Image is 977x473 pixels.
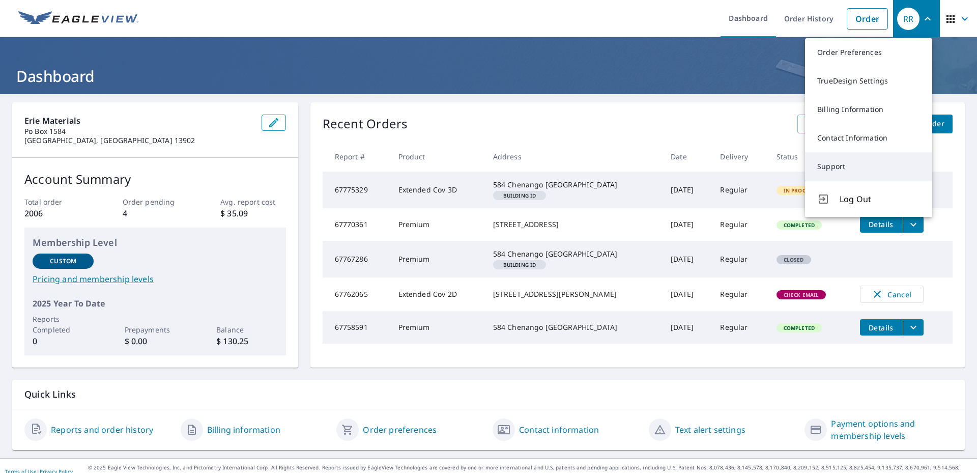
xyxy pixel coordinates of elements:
[712,142,768,172] th: Delivery
[323,208,390,241] td: 67770361
[33,273,278,285] a: Pricing and membership levels
[390,311,485,344] td: Premium
[207,424,280,436] a: Billing information
[493,219,655,230] div: [STREET_ADDRESS]
[663,311,712,344] td: [DATE]
[123,197,188,207] p: Order pending
[216,324,277,335] p: Balance
[797,115,870,133] a: View All Orders
[768,142,852,172] th: Status
[33,335,94,347] p: 0
[24,170,286,188] p: Account Summary
[712,311,768,344] td: Regular
[866,219,897,229] span: Details
[50,257,76,266] p: Custom
[503,262,536,267] em: Building ID
[871,288,913,300] span: Cancel
[323,115,408,133] p: Recent Orders
[493,249,655,259] div: 584 Chenango [GEOGRAPHIC_DATA]
[18,11,138,26] img: EV Logo
[123,207,188,219] p: 4
[33,297,278,310] p: 2025 Year To Date
[24,136,253,145] p: [GEOGRAPHIC_DATA], [GEOGRAPHIC_DATA] 13902
[903,319,924,336] button: filesDropdownBtn-67758591
[390,208,485,241] td: Premium
[220,197,285,207] p: Avg. report cost
[390,142,485,172] th: Product
[805,67,932,95] a: TrueDesign Settings
[493,322,655,332] div: 584 Chenango [GEOGRAPHIC_DATA]
[33,314,94,335] p: Reports Completed
[363,424,437,436] a: Order preferences
[24,197,90,207] p: Total order
[860,286,924,303] button: Cancel
[24,127,253,136] p: Po Box 1584
[805,95,932,124] a: Billing Information
[860,216,903,233] button: detailsBtn-67770361
[847,8,888,30] a: Order
[712,277,768,311] td: Regular
[712,208,768,241] td: Regular
[51,424,153,436] a: Reports and order history
[519,424,599,436] a: Contact information
[778,221,821,229] span: Completed
[805,124,932,152] a: Contact Information
[33,236,278,249] p: Membership Level
[897,8,919,30] div: RR
[903,216,924,233] button: filesDropdownBtn-67770361
[493,289,655,299] div: [STREET_ADDRESS][PERSON_NAME]
[390,241,485,277] td: Premium
[805,181,932,217] button: Log Out
[712,241,768,277] td: Regular
[663,142,712,172] th: Date
[663,172,712,208] td: [DATE]
[778,324,821,331] span: Completed
[125,324,186,335] p: Prepayments
[323,277,390,311] td: 67762065
[12,66,965,87] h1: Dashboard
[24,388,953,401] p: Quick Links
[778,256,810,263] span: Closed
[24,207,90,219] p: 2006
[805,38,932,67] a: Order Preferences
[220,207,285,219] p: $ 35.09
[840,193,920,205] span: Log Out
[712,172,768,208] td: Regular
[805,152,932,181] a: Support
[125,335,186,347] p: $ 0.00
[323,142,390,172] th: Report #
[323,241,390,277] td: 67767286
[493,180,655,190] div: 584 Chenango [GEOGRAPHIC_DATA]
[24,115,253,127] p: Erie Materials
[663,241,712,277] td: [DATE]
[323,172,390,208] td: 67775329
[390,277,485,311] td: Extended Cov 2D
[675,424,745,436] a: Text alert settings
[663,277,712,311] td: [DATE]
[390,172,485,208] td: Extended Cov 3D
[503,193,536,198] em: Building ID
[663,208,712,241] td: [DATE]
[860,319,903,336] button: detailsBtn-67758591
[866,323,897,332] span: Details
[216,335,277,347] p: $ 130.25
[778,187,821,194] span: In Process
[778,291,825,298] span: Check Email
[831,418,953,442] a: Payment options and membership levels
[323,311,390,344] td: 67758591
[485,142,663,172] th: Address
